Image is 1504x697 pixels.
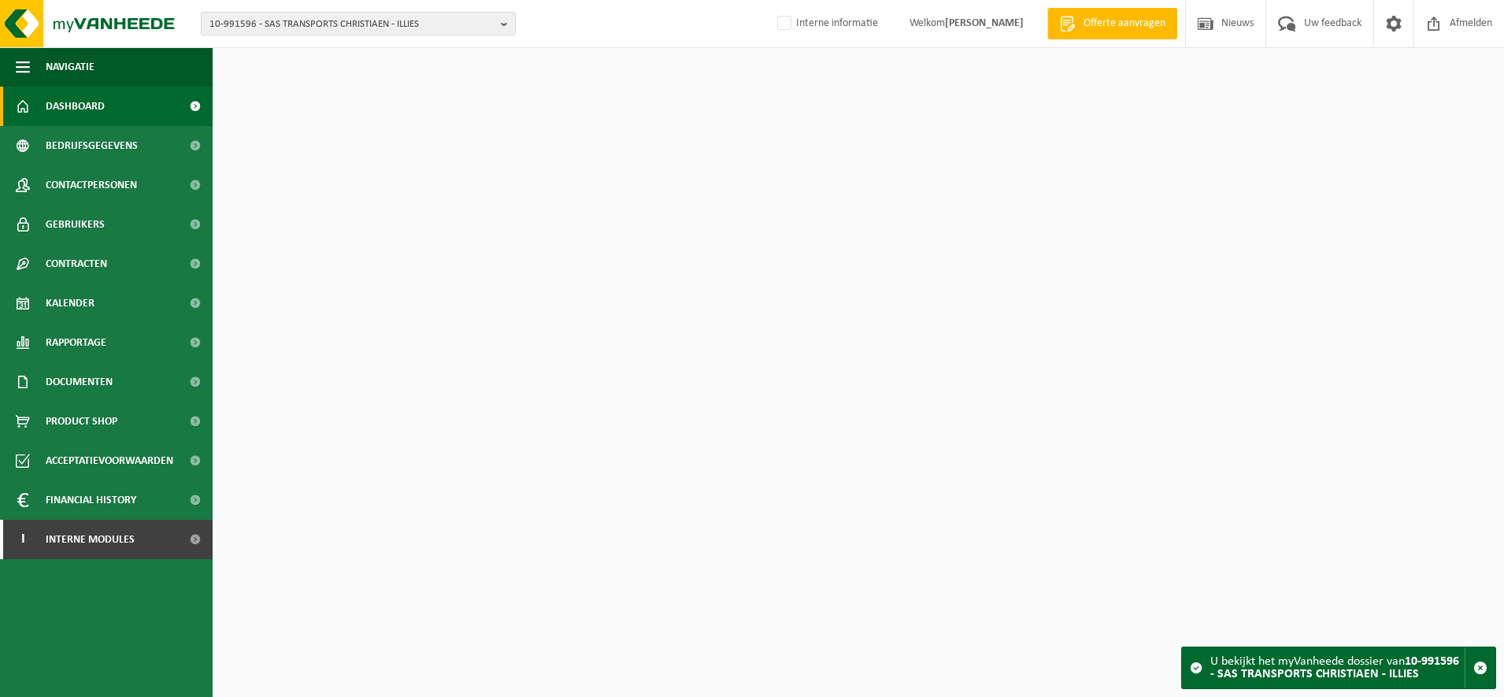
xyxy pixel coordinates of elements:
span: Interne modules [46,520,135,559]
span: I [16,520,30,559]
span: Bedrijfsgegevens [46,126,138,165]
button: 10-991596 - SAS TRANSPORTS CHRISTIAEN - ILLIES [201,12,516,35]
span: Gebruikers [46,205,105,244]
span: Financial History [46,480,136,520]
div: U bekijkt het myVanheede dossier van [1210,647,1465,688]
label: Interne informatie [774,12,878,35]
strong: [PERSON_NAME] [945,17,1024,29]
span: Kalender [46,284,94,323]
span: Rapportage [46,323,106,362]
strong: 10-991596 - SAS TRANSPORTS CHRISTIAEN - ILLIES [1210,655,1459,680]
a: Offerte aanvragen [1047,8,1177,39]
span: Navigatie [46,47,94,87]
span: 10-991596 - SAS TRANSPORTS CHRISTIAEN - ILLIES [209,13,495,36]
span: Product Shop [46,402,117,441]
span: Offerte aanvragen [1080,16,1169,32]
span: Documenten [46,362,113,402]
span: Contactpersonen [46,165,137,205]
span: Acceptatievoorwaarden [46,441,173,480]
span: Dashboard [46,87,105,126]
span: Contracten [46,244,107,284]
